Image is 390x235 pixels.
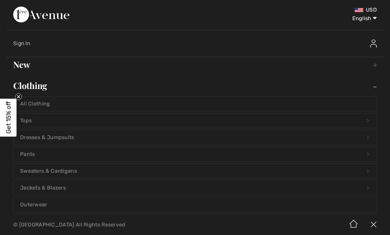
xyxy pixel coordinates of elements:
[7,57,383,72] a: New
[14,181,376,195] a: Jackets & Blazers
[7,78,383,93] a: Clothing
[5,102,12,134] span: Get 15% off
[14,113,376,128] a: Tops
[14,197,376,212] a: Outerwear
[370,40,377,47] img: Sign In
[15,5,29,11] span: Help
[14,97,376,111] a: All Clothing
[229,7,377,13] div: USD
[14,130,376,145] a: Dresses & Jumpsuits
[13,40,30,46] span: Sign In
[364,215,383,235] img: X
[14,164,376,178] a: Sweaters & Cardigans
[14,214,376,229] a: Skirts
[15,93,22,100] button: Close teaser
[344,215,364,235] img: Home
[13,7,69,22] img: 1ère Avenue
[14,147,376,162] a: Pants
[13,222,229,227] p: © [GEOGRAPHIC_DATA] All Rights Reserved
